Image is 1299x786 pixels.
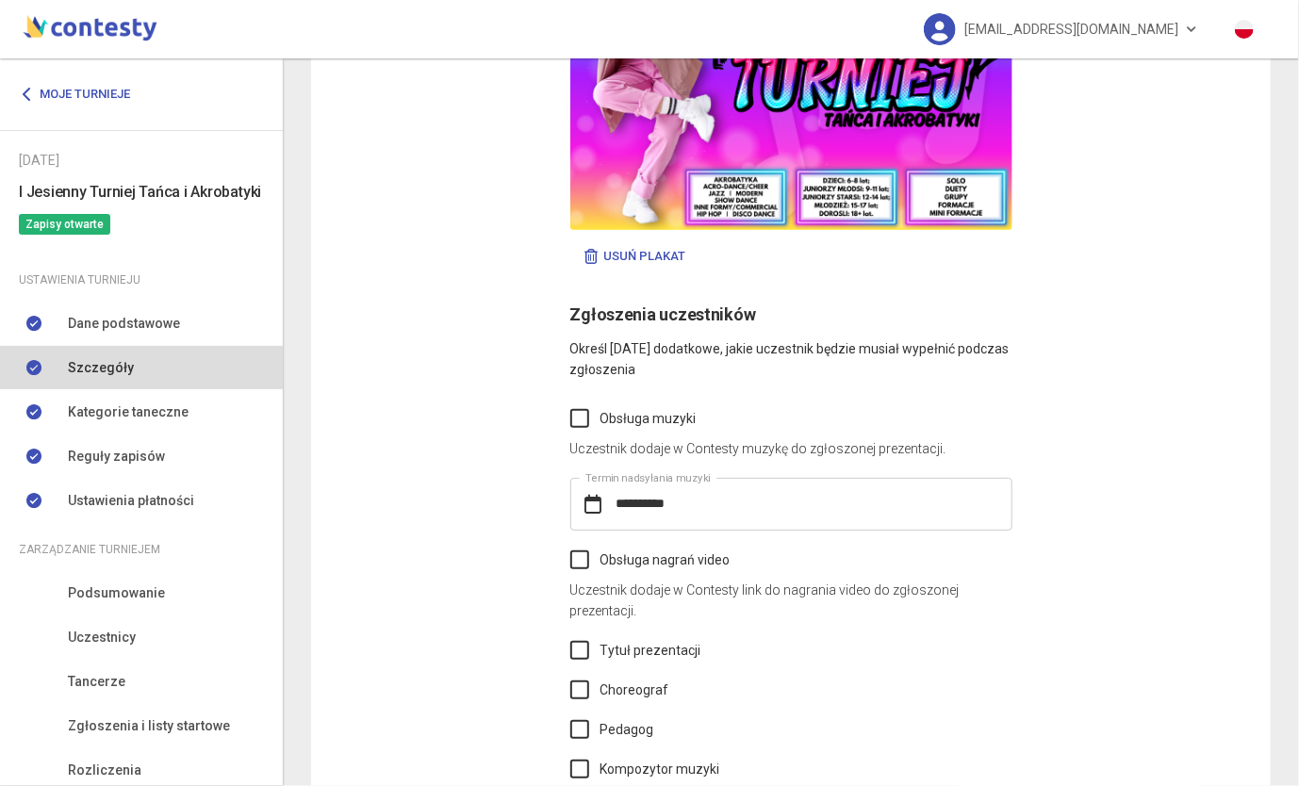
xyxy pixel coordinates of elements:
span: Podsumowanie [68,582,165,603]
p: Określ [DATE] dodatkowe, jakie uczestnik będzie musiał wypełnić podczas zgłoszenia [570,329,1012,380]
p: Uczestnik dodaje w Contesty link do nagrania video do zgłoszonej prezentacji. [570,580,1012,621]
span: [EMAIL_ADDRESS][DOMAIN_NAME] [965,9,1179,49]
span: Tancerze [68,671,125,692]
label: Obsługa muzyki [570,408,697,429]
span: Zarządzanie turniejem [19,539,160,560]
span: Reguły zapisów [68,446,165,467]
span: Uczestnicy [68,627,136,647]
label: Obsługa nagrań video [570,549,731,570]
p: Uczestnik dodaje w Contesty muzykę do zgłoszonej prezentacji. [570,438,1012,459]
div: [DATE] [19,150,264,171]
h6: I Jesienny Turniej Tańca i Akrobatyki [19,180,264,204]
span: Szczegóły [68,357,134,378]
span: Zgłoszenia i listy startowe [68,715,230,736]
button: Usuń plakat [570,239,700,273]
span: Dane podstawowe [68,313,180,334]
span: Zapisy otwarte [19,214,110,235]
span: Rozliczenia [68,760,141,780]
label: Choreograf [570,680,669,700]
span: Zgłoszenia uczestników [570,304,756,324]
span: Kategorie taneczne [68,401,189,422]
span: Ustawienia płatności [68,490,194,511]
div: Ustawienia turnieju [19,270,264,290]
label: Pedagog [570,719,654,740]
label: Tytuł prezentacji [570,640,701,661]
label: Kompozytor muzyki [570,759,720,779]
a: Moje turnieje [19,77,144,111]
